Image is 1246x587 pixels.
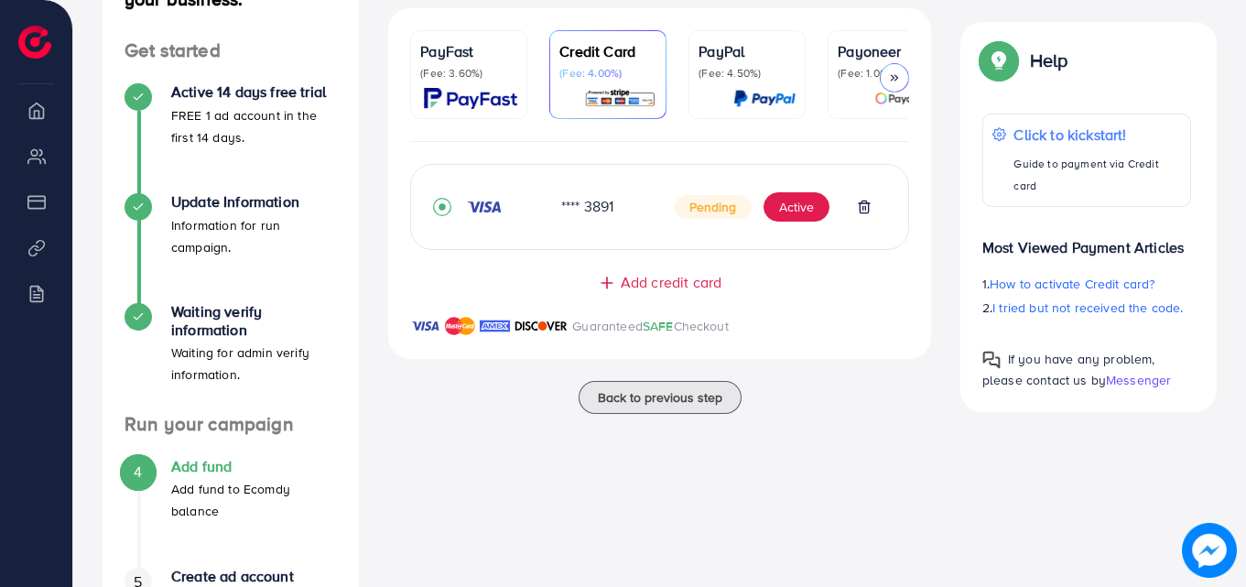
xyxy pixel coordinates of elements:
[171,478,337,522] p: Add fund to Ecomdy balance
[982,297,1191,319] p: 2.
[675,195,752,219] span: Pending
[134,462,142,483] span: 4
[598,388,722,407] span: Back to previous step
[579,381,742,414] button: Back to previous step
[18,26,51,59] img: logo
[990,275,1154,293] span: How to activate Credit card?
[1013,124,1181,146] p: Click to kickstart!
[410,315,440,337] img: brand
[171,342,337,386] p: Waiting for admin verify information.
[171,458,337,475] h4: Add fund
[466,200,503,214] img: credit
[584,88,656,109] img: card
[515,315,568,337] img: brand
[445,315,475,337] img: brand
[699,66,796,81] p: (Fee: 4.50%)
[171,104,337,148] p: FREE 1 ad account in the first 14 days.
[559,40,656,62] p: Credit Card
[982,44,1015,77] img: Popup guide
[1106,371,1171,389] span: Messenger
[103,83,359,193] li: Active 14 days free trial
[103,39,359,62] h4: Get started
[621,272,721,293] span: Add credit card
[420,40,517,62] p: PayFast
[572,315,729,337] p: Guaranteed Checkout
[982,222,1191,258] p: Most Viewed Payment Articles
[480,315,510,337] img: brand
[433,198,451,216] svg: record circle
[838,40,935,62] p: Payoneer
[982,350,1155,389] span: If you have any problem, please contact us by
[643,317,674,335] span: SAFE
[103,413,359,436] h4: Run your campaign
[838,66,935,81] p: (Fee: 1.00%)
[171,303,337,338] h4: Waiting verify information
[103,458,359,568] li: Add fund
[1013,153,1181,197] p: Guide to payment via Credit card
[103,193,359,303] li: Update Information
[982,351,1001,369] img: Popup guide
[171,83,337,101] h4: Active 14 days free trial
[733,88,796,109] img: card
[171,193,337,211] h4: Update Information
[424,88,517,109] img: card
[874,88,935,109] img: card
[103,303,359,413] li: Waiting verify information
[982,273,1191,295] p: 1.
[171,214,337,258] p: Information for run campaign.
[1182,523,1237,578] img: image
[764,192,829,222] button: Active
[171,568,337,585] h4: Create ad account
[559,66,656,81] p: (Fee: 4.00%)
[1030,49,1068,71] p: Help
[699,40,796,62] p: PayPal
[992,299,1183,317] span: I tried but not received the code.
[420,66,517,81] p: (Fee: 3.60%)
